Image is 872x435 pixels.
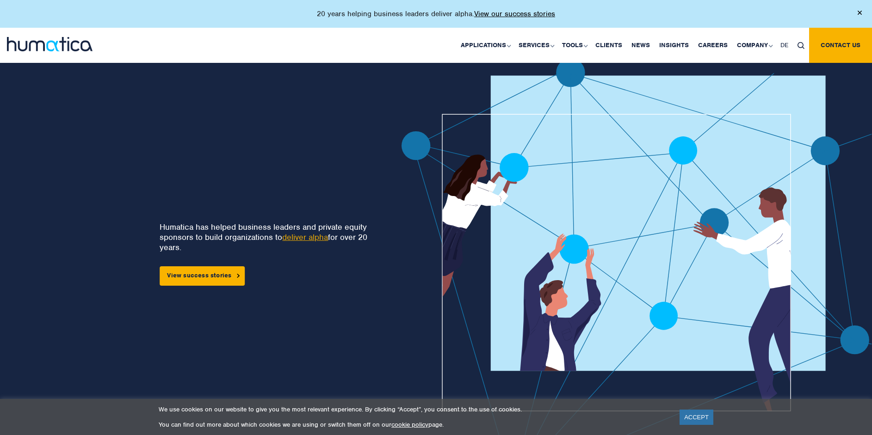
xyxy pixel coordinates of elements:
[160,222,371,252] p: Humatica has helped business leaders and private equity sponsors to build organizations to for ov...
[237,274,240,278] img: arrowicon
[809,28,872,63] a: Contact us
[317,9,555,18] p: 20 years helping business leaders deliver alpha.
[732,28,776,63] a: Company
[391,421,428,429] a: cookie policy
[627,28,655,63] a: News
[7,37,93,51] img: logo
[655,28,693,63] a: Insights
[474,9,555,18] a: View our success stories
[591,28,627,63] a: Clients
[456,28,514,63] a: Applications
[780,41,788,49] span: DE
[557,28,591,63] a: Tools
[776,28,793,63] a: DE
[693,28,732,63] a: Careers
[159,421,668,429] p: You can find out more about which cookies we are using or switch them off on our page.
[160,266,245,286] a: View success stories
[282,232,328,242] a: deliver alpha
[680,410,713,425] a: ACCEPT
[159,405,668,413] p: We use cookies on our website to give you the most relevant experience. By clicking “Accept”, you...
[514,28,557,63] a: Services
[798,42,804,49] img: search_icon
